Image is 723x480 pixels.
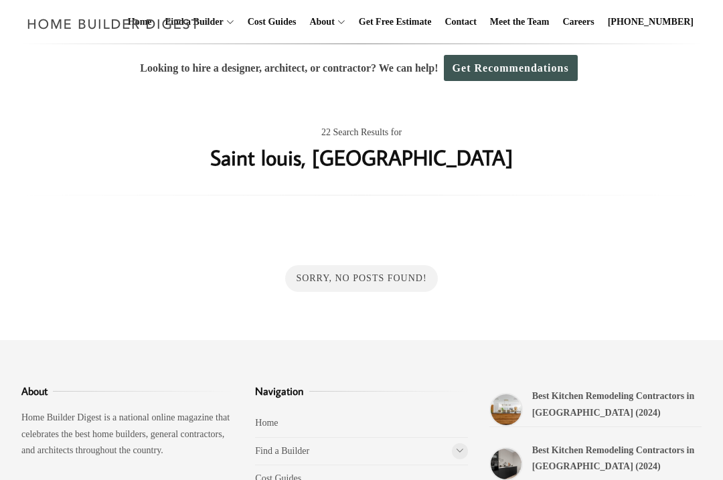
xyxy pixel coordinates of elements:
h1: Saint louis, [GEOGRAPHIC_DATA] [210,141,513,173]
div: Sorry, No Posts Found! [285,265,437,293]
a: Cost Guides [242,1,302,44]
a: Meet the Team [485,1,555,44]
a: Careers [558,1,600,44]
a: Best Kitchen Remodeling Contractors in [GEOGRAPHIC_DATA] (2024) [532,445,695,472]
a: Best Kitchen Remodeling Contractors in Doral (2024) [489,393,523,426]
img: Home Builder Digest [21,11,206,37]
a: Find a Builder [255,446,309,456]
a: Home [255,418,278,428]
h3: Navigation [255,383,467,399]
a: Find a Builder [160,1,224,44]
h3: About [21,383,234,399]
a: Get Free Estimate [353,1,437,44]
a: Contact [439,1,481,44]
p: Home Builder Digest is a national online magazine that celebrates the best home builders, general... [21,410,234,459]
a: Best Kitchen Remodeling Contractors in [GEOGRAPHIC_DATA] (2024) [532,391,695,418]
a: Home [123,1,157,44]
span: 22 Search Results for [321,125,402,141]
a: Get Recommendations [444,55,578,81]
a: About [304,1,334,44]
a: [PHONE_NUMBER] [602,1,699,44]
